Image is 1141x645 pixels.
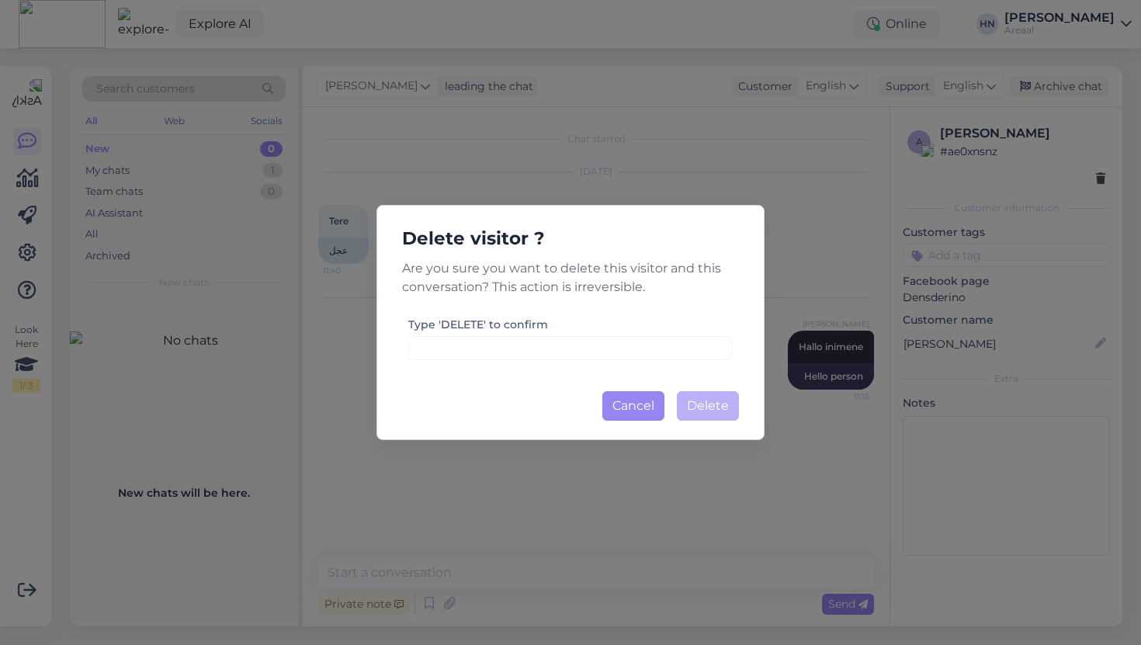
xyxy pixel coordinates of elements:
[408,317,548,333] label: Type 'DELETE' to confirm
[602,391,664,421] button: Cancel
[687,398,729,413] span: Delete
[390,259,751,296] p: Are you sure you want to delete this visitor and this conversation? This action is irreversible.
[677,391,739,421] button: Delete
[390,224,751,253] h5: Delete visitor ?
